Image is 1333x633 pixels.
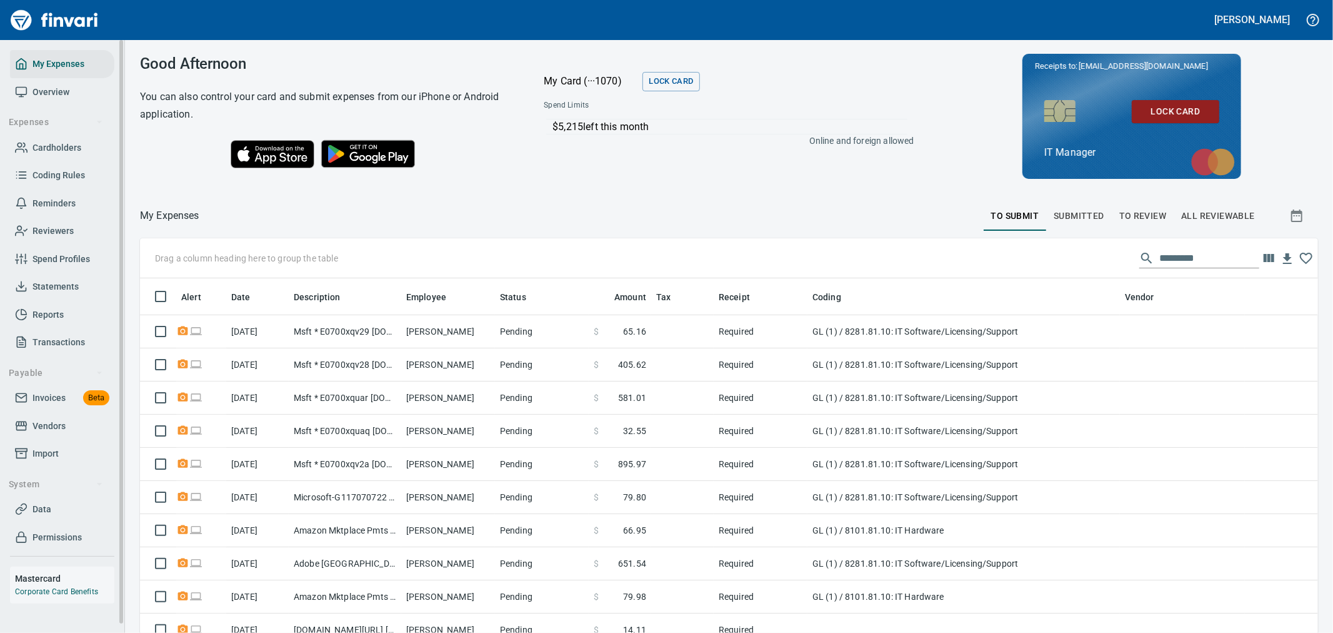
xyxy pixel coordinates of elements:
[289,382,401,415] td: Msft * E0700xquar [DOMAIN_NAME] WA
[231,140,314,168] img: Download on the App Store
[714,448,807,481] td: Required
[226,315,289,348] td: [DATE]
[598,290,646,305] span: Amount
[623,425,646,437] span: 32.55
[9,477,103,492] span: System
[314,133,422,175] img: Get it on Google Play
[495,514,589,547] td: Pending
[500,290,542,305] span: Status
[1125,290,1171,305] span: Vendor
[32,196,76,211] span: Reminders
[406,290,462,305] span: Employee
[226,348,289,382] td: [DATE]
[714,315,807,348] td: Required
[32,446,59,462] span: Import
[176,526,189,534] span: Receipt Required
[495,315,589,348] td: Pending
[714,547,807,580] td: Required
[807,348,1120,382] td: GL (1) / 8281.81.10: IT Software/Licensing/Support
[226,547,289,580] td: [DATE]
[552,119,907,134] p: $5,215 left this month
[7,5,101,35] img: Finvari
[289,547,401,580] td: Adobe [GEOGRAPHIC_DATA]
[176,493,189,501] span: Receipt Required
[714,514,807,547] td: Required
[618,557,646,570] span: 651.54
[289,348,401,382] td: Msft * E0700xqv28 [DOMAIN_NAME] WA
[807,448,1120,481] td: GL (1) / 8281.81.10: IT Software/Licensing/Support
[176,460,189,468] span: Receipt Required
[32,251,90,267] span: Spend Profiles
[1181,208,1255,224] span: All Reviewable
[83,391,109,405] span: Beta
[181,290,217,305] span: Alert
[495,580,589,614] td: Pending
[401,348,495,382] td: [PERSON_NAME]
[1278,250,1297,268] button: Download table
[189,360,202,368] span: Online transaction
[10,412,114,440] a: Vendors
[401,382,495,415] td: [PERSON_NAME]
[500,290,526,305] span: Status
[714,580,807,614] td: Required
[140,88,512,123] h6: You can also control your card and submit expenses from our iPhone or Android application.
[719,290,766,305] span: Receipt
[32,84,69,100] span: Overview
[495,415,589,448] td: Pending
[189,559,202,567] span: Online transaction
[1278,201,1318,231] button: Show transactions within a particular date range
[189,327,202,335] span: Online transaction
[155,252,338,265] p: Drag a column heading here to group the table
[594,524,599,537] span: $
[231,290,251,305] span: Date
[1259,249,1278,268] button: Choose columns to display
[401,448,495,481] td: [PERSON_NAME]
[1035,60,1229,73] p: Receipts to:
[1119,208,1167,224] span: To Review
[176,393,189,402] span: Receipt Required
[10,328,114,357] a: Transactions
[10,245,114,273] a: Spend Profiles
[812,290,841,305] span: Coding
[594,325,599,338] span: $
[289,448,401,481] td: Msft * E0700xqv2a [DOMAIN_NAME] WA
[807,315,1120,348] td: GL (1) / 8281.81.10: IT Software/Licensing/Support
[1185,142,1241,182] img: mastercard.svg
[176,592,189,600] span: Receipt Required
[226,382,289,415] td: [DATE]
[226,481,289,514] td: [DATE]
[618,392,646,404] span: 581.01
[656,290,687,305] span: Tax
[9,114,103,130] span: Expenses
[32,502,51,517] span: Data
[623,491,646,504] span: 79.80
[807,514,1120,547] td: GL (1) / 8101.81.10: IT Hardware
[32,223,74,239] span: Reviewers
[1142,104,1209,119] span: Lock Card
[406,290,446,305] span: Employee
[1212,10,1293,29] button: [PERSON_NAME]
[594,358,599,371] span: $
[807,580,1120,614] td: GL (1) / 8101.81.10: IT Hardware
[32,140,81,156] span: Cardholders
[140,208,199,223] nav: breadcrumb
[495,481,589,514] td: Pending
[10,50,114,78] a: My Expenses
[32,390,66,406] span: Invoices
[140,208,199,223] p: My Expenses
[231,290,267,305] span: Date
[4,111,108,134] button: Expenses
[32,335,85,350] span: Transactions
[226,514,289,547] td: [DATE]
[1297,249,1316,268] button: Click to remember these column choices
[176,427,189,435] span: Receipt Required
[642,72,699,91] button: Lock Card
[649,74,693,89] span: Lock Card
[226,580,289,614] td: [DATE]
[1054,208,1104,224] span: Submitted
[594,590,599,603] span: $
[189,526,202,534] span: Online transaction
[807,547,1120,580] td: GL (1) / 8281.81.10: IT Software/Licensing/Support
[294,290,357,305] span: Description
[9,365,103,381] span: Payable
